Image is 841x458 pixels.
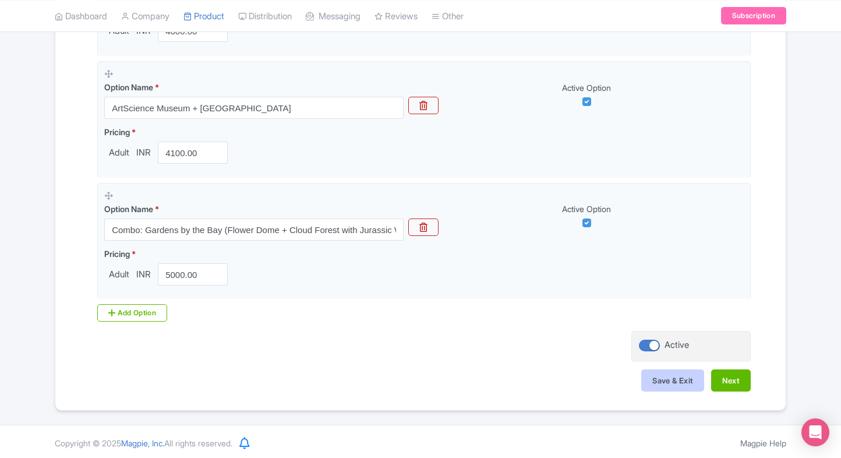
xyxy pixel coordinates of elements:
[158,263,228,286] input: 0.00
[48,437,239,449] div: Copyright © 2025 All rights reserved.
[641,369,704,392] button: Save & Exit
[134,268,153,281] span: INR
[104,204,153,214] span: Option Name
[121,438,164,448] span: Magpie, Inc.
[104,97,404,119] input: Option Name
[740,438,786,448] a: Magpie Help
[721,7,786,24] a: Subscription
[562,204,611,214] span: Active Option
[801,418,829,446] div: Open Intercom Messenger
[104,249,130,259] span: Pricing
[134,146,153,160] span: INR
[562,83,611,93] span: Active Option
[104,82,153,92] span: Option Name
[104,146,134,160] span: Adult
[97,304,167,322] div: Add Option
[104,268,134,281] span: Adult
[104,127,130,137] span: Pricing
[158,142,228,164] input: 0.00
[665,339,689,352] div: Active
[104,219,404,241] input: Option Name
[711,369,751,392] button: Next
